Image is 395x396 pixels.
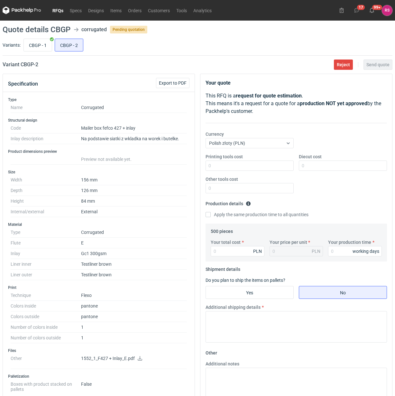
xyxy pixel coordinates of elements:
h1: Quote details CBGP [3,26,70,33]
dt: Flute [11,238,81,248]
dt: Internal/external [11,207,81,217]
label: Apply the same production time to all quantities [206,211,308,218]
a: Customers [145,6,173,14]
input: 0 [328,246,382,256]
label: Your total cost [211,239,241,245]
label: Your price per unit [270,239,307,245]
dt: Inlay description [11,134,81,144]
span: Export to PDF [159,81,187,85]
dd: 84 mm [81,196,187,207]
label: Currency [206,131,224,137]
dt: Inlay [11,248,81,259]
input: 0 [206,161,294,171]
p: This RFQ is a . This means it's a request for a quote for a by the Packhelp's customer. [206,92,387,115]
h2: Variant CBGP - 2 [3,61,38,69]
h3: Structural design [8,118,189,123]
dt: Number of colors outside [11,333,81,343]
button: Specification [8,76,38,92]
dd: Na podstawie siatki z wkladka na worek i butelke. [81,134,187,144]
label: Additional shipping details [206,304,261,310]
dt: Other [11,353,81,369]
label: Variants: [3,42,21,48]
label: CBGP - 1 [23,39,52,51]
a: Analytics [190,6,215,14]
input: 0 [211,246,264,256]
legend: 500 pieces [211,226,233,234]
dd: Testliner brown [81,259,187,270]
dd: External [81,207,187,217]
svg: Packhelp Pro [3,6,41,14]
span: Preview not available yet. [81,157,132,162]
dt: Liner outer [11,270,81,280]
input: 0 [299,161,387,171]
legend: Production details [206,198,251,206]
label: Do you plan to ship the items on pallets? [206,278,285,283]
dt: Width [11,175,81,185]
legend: Shipment details [206,264,240,272]
label: CBGP - 2 [55,39,83,51]
dt: Type [11,227,81,238]
dd: 1 [81,333,187,343]
p: 1552_1_F427 + Inlay_E.pdf [81,356,187,362]
dt: Height [11,196,81,207]
strong: request for quote estimation [236,93,302,99]
input: 0 [206,183,294,193]
a: Designs [85,6,107,14]
dd: E [81,238,187,248]
button: 99+ [367,5,377,15]
h3: Size [8,170,189,175]
dt: Colors inside [11,301,81,311]
span: Send quote [366,62,390,67]
div: PLN [312,248,320,254]
dd: False [81,379,187,392]
a: Items [107,6,125,14]
dd: 1 [81,322,187,333]
label: Additional notes [206,361,239,367]
dd: Flexo [81,290,187,301]
h3: Print [8,285,189,290]
h3: Palletization [8,374,189,379]
h3: Type [8,97,189,102]
dd: Mailer box fefco 427 + inlay [81,123,187,134]
button: RS [382,5,392,16]
h3: Material [8,222,189,227]
h3: Product dimensions preview [8,149,189,154]
label: No [299,286,387,299]
dd: pantone [81,301,187,311]
label: Diecut cost [299,153,322,160]
strong: production NOT yet approved [300,100,367,106]
strong: Your quote [206,80,231,86]
div: working days [353,248,379,254]
button: Send quote [363,60,392,70]
a: Specs [67,6,85,14]
button: Export to PDF [156,78,189,88]
div: Rafał Stani [382,5,392,16]
dd: Testliner brown [81,270,187,280]
dd: 156 mm [81,175,187,185]
dd: 126 mm [81,185,187,196]
dt: Technique [11,290,81,301]
h3: Files [8,348,189,353]
dd: Gc1 300gsm [81,248,187,259]
a: RFQs [49,6,67,14]
span: Reject [337,62,350,67]
label: Other tools cost [206,176,238,182]
div: corrugated [81,26,107,33]
dt: Boxes with product stacked on pallets [11,379,81,392]
a: Orders [125,6,145,14]
div: PLN [253,248,262,254]
label: Yes [206,286,294,299]
label: Your production time [328,239,371,245]
dd: pantone [81,311,187,322]
legend: Other [206,348,217,355]
dt: Depth [11,185,81,196]
dt: Liner inner [11,259,81,270]
button: 17 [352,5,362,15]
dt: Name [11,102,81,113]
label: Printing tools cost [206,153,243,160]
dt: Number of colors inside [11,322,81,333]
dd: Corrugated [81,102,187,113]
dd: Corrugated [81,227,187,238]
button: Reject [334,60,353,70]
